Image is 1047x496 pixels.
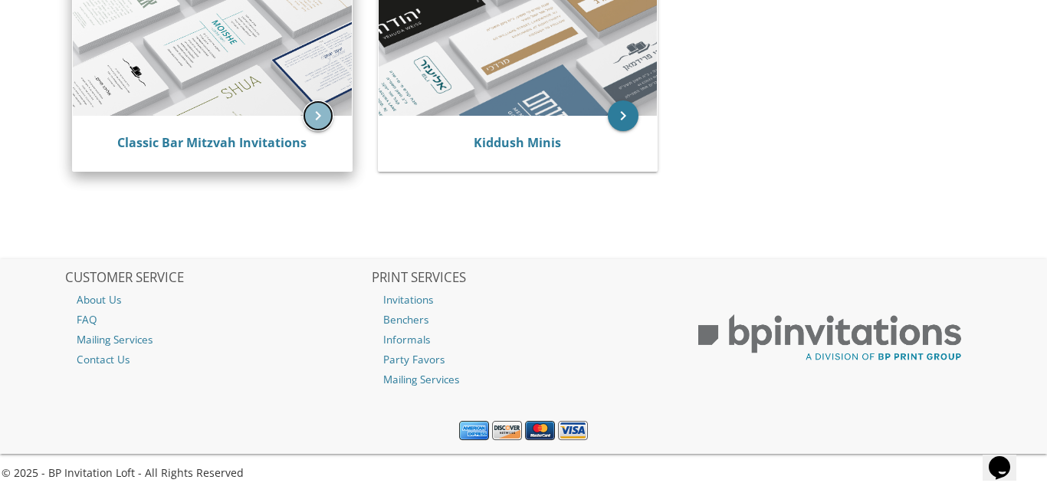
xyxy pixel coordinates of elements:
[65,330,369,350] a: Mailing Services
[372,350,676,370] a: Party Favors
[117,134,307,151] a: Classic Bar Mitzvah Invitations
[372,370,676,389] a: Mailing Services
[678,301,982,375] img: BP Print Group
[983,435,1032,481] iframe: chat widget
[372,310,676,330] a: Benchers
[608,100,638,131] a: keyboard_arrow_right
[303,100,333,131] a: keyboard_arrow_right
[65,350,369,370] a: Contact Us
[372,330,676,350] a: Informals
[459,421,489,441] img: American Express
[65,290,369,310] a: About Us
[525,421,555,441] img: MasterCard
[65,310,369,330] a: FAQ
[65,271,369,286] h2: CUSTOMER SERVICE
[492,421,522,441] img: Discover
[474,134,561,151] a: Kiddush Minis
[372,271,676,286] h2: PRINT SERVICES
[372,290,676,310] a: Invitations
[558,421,588,441] img: Visa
